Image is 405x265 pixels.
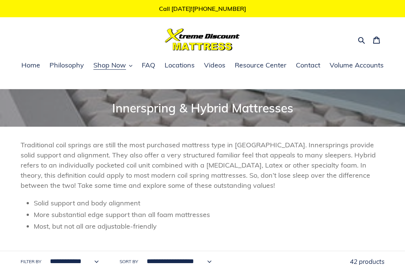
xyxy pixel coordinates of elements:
[231,60,290,71] a: Resource Center
[34,198,384,208] li: Solid support and body alignment
[330,61,384,70] span: Volume Accounts
[142,61,155,70] span: FAQ
[296,61,320,70] span: Contact
[18,60,44,71] a: Home
[49,61,84,70] span: Philosophy
[93,61,126,70] span: Shop Now
[326,60,387,71] a: Volume Accounts
[200,60,229,71] a: Videos
[34,221,384,231] li: Most, but not all are adjustable-friendly
[21,258,41,265] label: Filter by
[90,60,136,71] button: Shop Now
[235,61,286,70] span: Resource Center
[120,258,138,265] label: Sort by
[192,5,246,12] a: [PHONE_NUMBER]
[21,140,384,190] p: Traditional coil springs are still the most purchased mattress type in [GEOGRAPHIC_DATA]. Innersp...
[165,61,195,70] span: Locations
[21,61,40,70] span: Home
[46,60,88,71] a: Philosophy
[204,61,225,70] span: Videos
[292,60,324,71] a: Contact
[161,60,198,71] a: Locations
[112,100,293,115] span: Innerspring & Hybrid Mattresses
[138,60,159,71] a: FAQ
[34,210,384,220] li: More substantial edge support than all foam mattresses
[165,28,240,51] img: Xtreme Discount Mattress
